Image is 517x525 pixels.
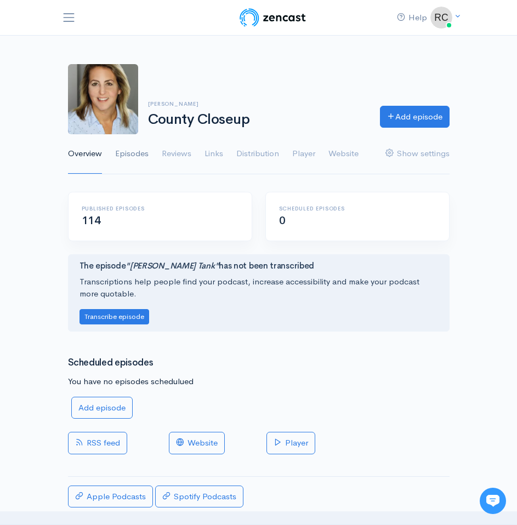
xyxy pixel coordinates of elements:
[68,486,153,508] a: Apple Podcasts
[115,134,149,174] a: Episodes
[388,7,436,28] a: Help
[16,53,203,71] h1: Hi 👋
[279,214,286,227] span: 0
[16,73,203,125] h2: Just let us know if you need anything and we'll be happy to help! 🙂
[328,134,359,174] a: Website
[266,432,315,454] a: Player
[385,134,450,174] a: Show settings
[82,206,238,212] h6: Published episodes
[79,309,149,325] button: Transcribe episode
[17,145,202,167] button: New conversation
[32,206,196,228] input: Search articles
[126,260,219,271] i: "[PERSON_NAME] Tank"
[380,106,450,128] a: Add episode
[238,7,308,28] img: ZenCast Logo
[61,8,77,27] button: Toggle navigation
[15,188,204,201] p: Find an answer quickly
[79,310,149,321] a: Transcribe episode
[71,397,133,419] a: Add episode
[68,375,450,388] p: You have no episodes schedulued
[204,134,223,174] a: Links
[169,432,225,454] a: Website
[292,134,315,174] a: Player
[480,488,506,514] iframe: gist-messenger-bubble-iframe
[68,358,450,368] h3: Scheduled episodes
[68,432,127,454] a: RSS feed
[430,7,452,28] img: ...
[155,486,243,508] a: Spotify Podcasts
[279,206,436,212] h6: Scheduled episodes
[79,276,438,300] p: Transcriptions help people find your podcast, increase accessibility and make your podcast more q...
[162,134,191,174] a: Reviews
[68,134,102,174] a: Overview
[148,112,367,128] h1: County Closeup
[79,261,438,271] h4: The episode has not been transcribed
[71,152,132,161] span: New conversation
[148,101,367,107] h6: [PERSON_NAME]
[236,134,279,174] a: Distribution
[82,214,101,227] span: 114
